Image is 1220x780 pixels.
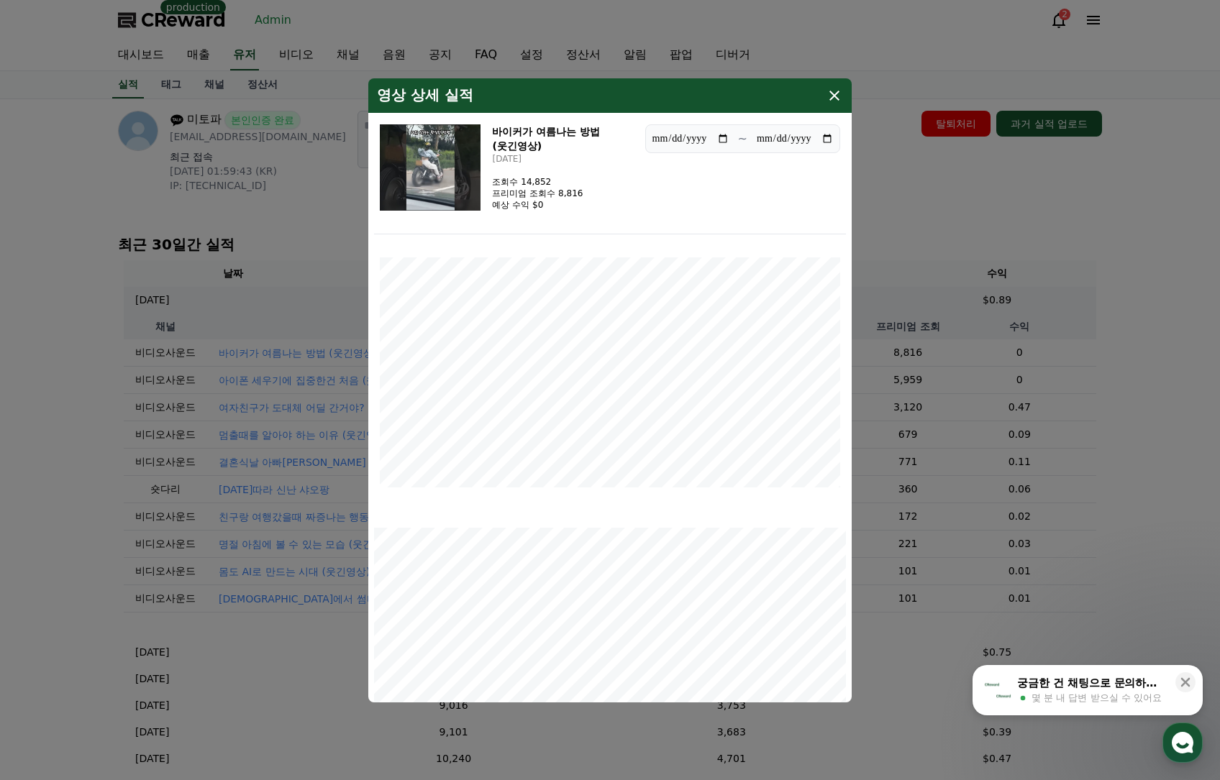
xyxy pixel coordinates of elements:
[738,130,747,147] p: ~
[95,456,186,492] a: 대화
[368,78,852,702] div: modal
[380,124,481,211] img: 바이커가 여름나는 방법 (웃긴영상)
[492,153,633,165] p: [DATE]
[492,188,583,199] p: 프리미엄 조회수 8,816
[492,176,583,188] p: 조회수 14,852
[132,478,149,490] span: 대화
[492,124,633,153] h3: 바이커가 여름나는 방법 (웃긴영상)
[377,87,473,104] h4: 영상 상세 실적
[45,477,54,489] span: 홈
[186,456,276,492] a: 설정
[4,456,95,492] a: 홈
[222,477,240,489] span: 설정
[492,199,583,211] p: 예상 수익 $0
